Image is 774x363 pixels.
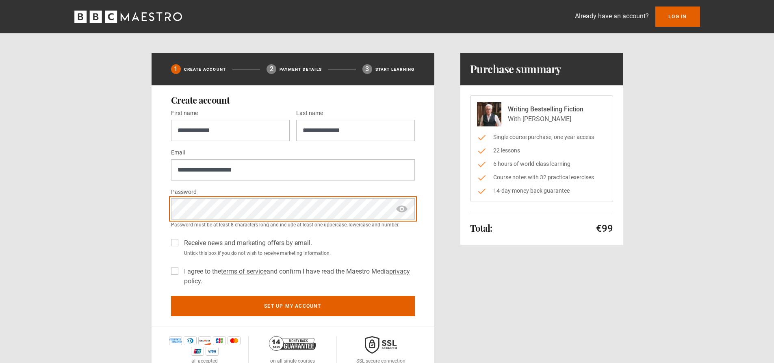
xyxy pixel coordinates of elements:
p: Create Account [184,66,226,72]
label: First name [171,109,198,118]
h1: Purchase summary [470,63,562,76]
img: mastercard [228,336,241,345]
p: €99 [596,222,613,235]
p: Start learning [375,66,415,72]
img: unionpay [191,347,204,356]
button: Set up my account [171,296,415,316]
a: Log In [655,7,700,27]
p: Payment details [280,66,322,72]
label: I agree to the and confirm I have read the Maestro Media . [181,267,415,286]
div: 1 [171,64,181,74]
img: discover [198,336,211,345]
li: 22 lessons [477,146,606,155]
small: Untick this box if you do not wish to receive marketing information. [181,250,415,257]
img: jcb [213,336,226,345]
label: Last name [296,109,323,118]
label: Email [171,148,185,158]
a: terms of service [221,267,267,275]
img: 14-day-money-back-guarantee-42d24aedb5115c0ff13b.png [269,336,316,351]
li: 6 hours of world-class learning [477,160,606,168]
li: Single course purchase, one year access [477,133,606,141]
p: Writing Bestselling Fiction [508,104,583,114]
small: Password must be at least 8 characters long and include at least one uppercase, lowercase and num... [171,221,415,228]
label: Receive news and marketing offers by email. [181,238,312,248]
div: 3 [362,64,372,74]
h2: Total: [470,223,492,233]
div: 2 [267,64,276,74]
svg: BBC Maestro [74,11,182,23]
p: Already have an account? [575,11,649,21]
span: show password [395,198,408,220]
li: Course notes with 32 practical exercises [477,173,606,182]
li: 14-day money back guarantee [477,187,606,195]
label: Password [171,187,197,197]
img: visa [206,347,219,356]
h2: Create account [171,95,415,105]
p: With [PERSON_NAME] [508,114,583,124]
img: amex [169,336,182,345]
img: diners [184,336,197,345]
